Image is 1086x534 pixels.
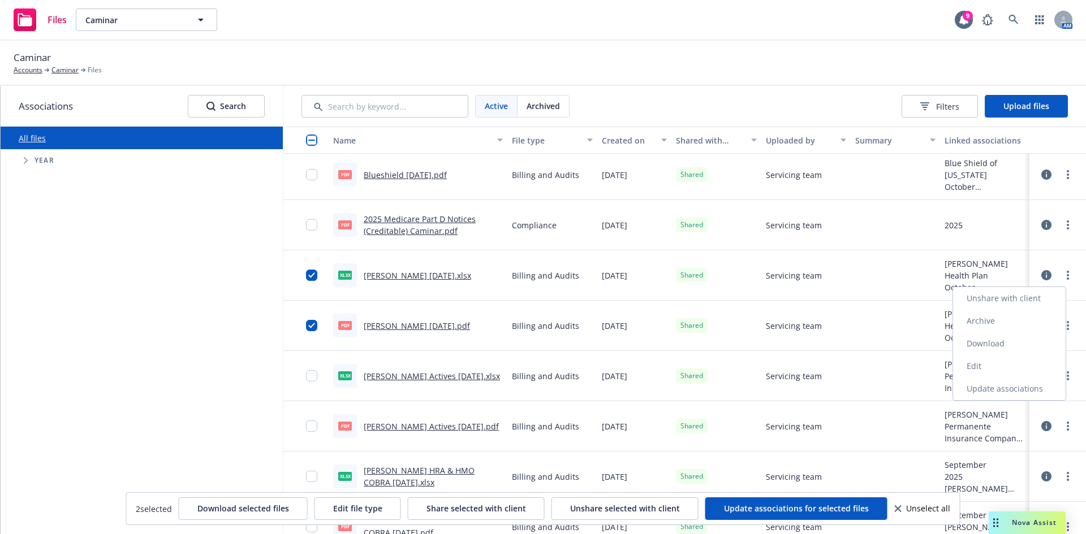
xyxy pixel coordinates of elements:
[1061,168,1075,181] a: more
[570,503,680,514] span: Unshare selected with client
[206,95,246,117] div: Search
[676,134,744,146] div: Shared with client
[963,11,973,21] div: 9
[1061,268,1075,282] a: more
[364,270,471,281] a: [PERSON_NAME] [DATE].xlsx
[551,497,699,520] button: Unshare selected with client
[338,170,352,179] span: pdf
[705,497,887,520] button: Update associations for selected files
[680,220,703,230] span: Shared
[985,95,1068,118] button: Upload files
[338,321,352,329] span: pdf
[48,15,67,24] span: Files
[206,102,216,111] svg: Search
[306,270,317,281] input: Toggle Row Selected
[512,219,557,231] span: Compliance
[1,149,283,172] div: Tree Example
[1061,470,1075,483] a: more
[766,521,822,533] span: Servicing team
[602,370,627,382] span: [DATE]
[671,127,761,154] button: Shared with client
[680,170,703,180] span: Shared
[989,511,1003,534] div: Drag to move
[766,169,822,181] span: Servicing team
[953,355,1066,377] a: Edit
[680,421,703,431] span: Shared
[197,503,289,514] span: Download selected files
[512,270,579,281] span: Billing and Audits
[1012,518,1057,527] span: Nova Assist
[766,270,822,281] span: Servicing team
[597,127,672,154] button: Created on
[1061,520,1075,533] a: more
[602,471,627,483] span: [DATE]
[76,8,217,31] button: Caminar
[761,127,851,154] button: Uploaded by
[338,220,352,229] span: pdf
[1002,8,1025,31] a: Search
[512,370,579,382] span: Billing and Audits
[945,219,963,231] div: 2025
[976,8,999,31] a: Report a Bug
[680,471,703,481] span: Shared
[338,472,352,480] span: xlsx
[945,471,1025,483] div: 2025
[680,320,703,331] span: Shared
[306,471,317,482] input: Toggle Row Selected
[766,320,822,332] span: Servicing team
[945,258,1025,281] div: [PERSON_NAME] Health Plan
[188,95,265,118] button: SearchSearch
[1003,101,1049,111] span: Upload files
[945,409,1025,444] div: [PERSON_NAME] Permanente Insurance Company
[945,181,1025,193] div: October
[680,371,703,381] span: Shared
[766,219,822,231] span: Servicing team
[945,459,1025,471] div: September
[512,420,579,432] span: Billing and Audits
[333,503,382,514] span: Edit file type
[51,65,79,75] a: Caminar
[1061,369,1075,383] a: more
[945,358,1025,394] div: [PERSON_NAME] Permanente Insurance Company
[953,332,1066,355] a: Download
[338,371,352,380] span: xlsx
[306,134,317,146] input: Select all
[766,134,834,146] div: Uploaded by
[989,511,1066,534] button: Nova Assist
[602,420,627,432] span: [DATE]
[1061,218,1075,232] a: more
[507,127,597,154] button: File type
[1028,8,1051,31] a: Switch app
[306,521,317,532] input: Toggle Row Selected
[338,522,352,531] span: pdf
[945,332,1025,344] div: October
[338,422,352,430] span: pdf
[906,505,950,513] span: Unselect all
[306,420,317,432] input: Toggle Row Selected
[953,377,1066,400] a: Update associations
[512,134,580,146] div: File type
[329,127,507,154] button: Name
[953,287,1066,310] a: Unshare with client
[945,308,1025,332] div: [PERSON_NAME] Health Plan
[894,497,951,520] button: Unselect all
[724,503,869,514] span: Update associations for selected files
[364,421,499,432] a: [PERSON_NAME] Actives [DATE].pdf
[85,14,183,26] span: Caminar
[602,270,627,281] span: [DATE]
[527,100,560,112] span: Archived
[920,101,959,112] span: Filters
[602,320,627,332] span: [DATE]
[945,483,1025,494] div: [PERSON_NAME] Permanente Insurance Company
[179,497,308,520] button: Download selected files
[945,281,1025,293] div: October
[602,169,627,181] span: [DATE]
[512,169,579,181] span: Billing and Audits
[364,170,447,180] a: Blueshield [DATE].pdf
[851,127,940,154] button: Summary
[364,320,470,331] a: [PERSON_NAME] [DATE].pdf
[333,134,490,146] div: Name
[945,134,1025,146] div: Linked associations
[14,50,51,65] span: Caminar
[301,95,468,118] input: Search by keyword...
